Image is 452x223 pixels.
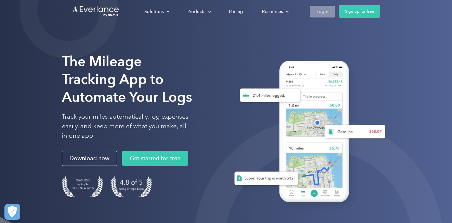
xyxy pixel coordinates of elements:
div: Pricing [229,8,243,16]
div: Resources [256,6,294,17]
a: Download now [62,151,117,166]
div: Resources [262,8,283,16]
p: Track your miles automatically, log expenses easily, and keep more of what you make, all in one app [62,112,189,141]
div: Login [317,8,328,16]
div: Solutions [144,8,164,16]
a: Login [310,6,335,17]
div: Products [181,6,216,17]
button: Cookies Settings [4,204,20,220]
a: Go to homepage [72,5,120,17]
a: Get started for free [122,151,188,166]
div: Products [187,8,205,16]
a: Sign up for free [339,5,380,18]
strong: The Mileage Tracking App to Automate Your Logs [62,53,192,105]
div: Solutions [138,6,175,17]
img: Everlance, mileage tracker app, expense tracking app [224,55,390,212]
a: Pricing [223,6,249,17]
img: 4.9 out of 5 stars on the app store [111,176,152,197]
img: Badge for Featured by Apple Best New Apps [62,176,103,197]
